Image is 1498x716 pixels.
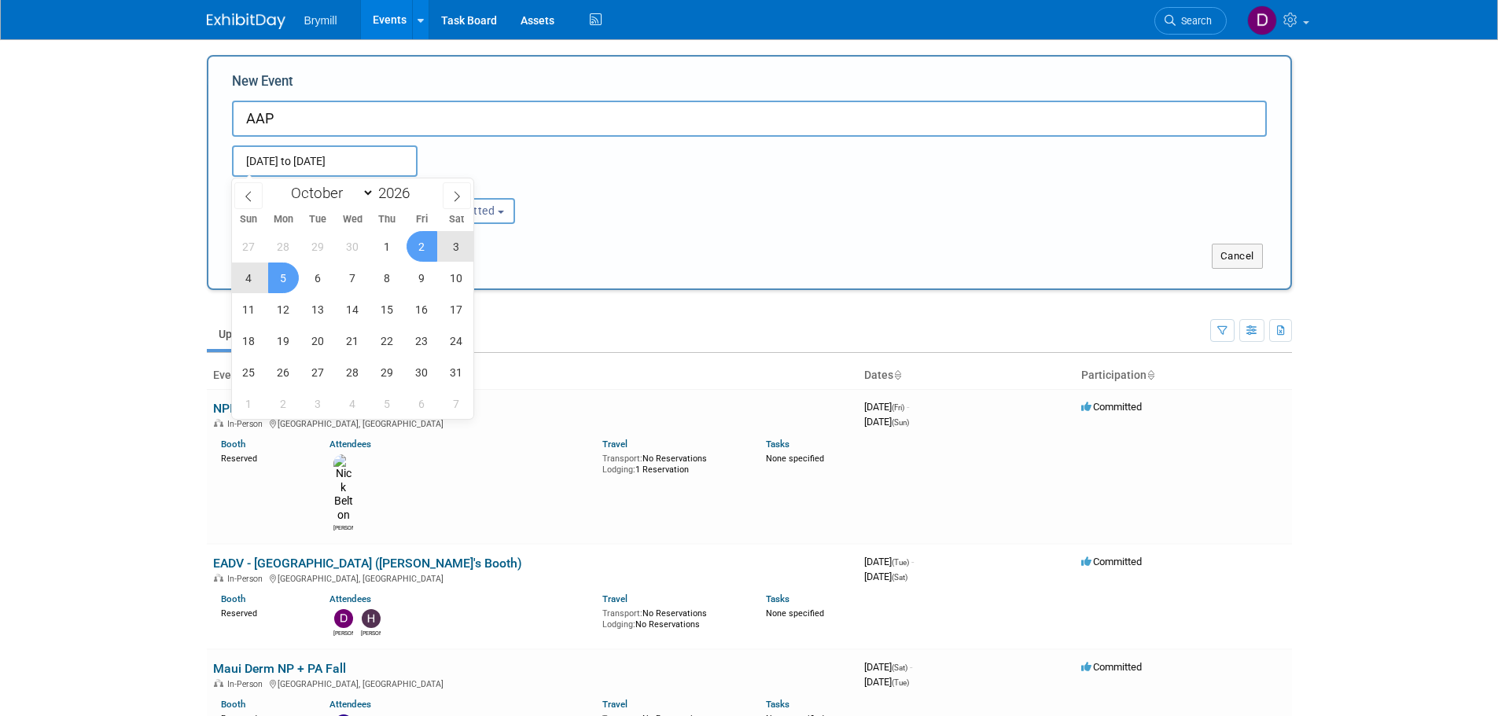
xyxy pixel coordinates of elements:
[303,263,333,293] span: October 6, 2026
[441,294,472,325] span: October 17, 2026
[333,523,353,532] div: Nick Belton
[268,294,299,325] span: October 12, 2026
[213,677,852,689] div: [GEOGRAPHIC_DATA], [GEOGRAPHIC_DATA]
[602,619,635,630] span: Lodging:
[404,215,439,225] span: Fri
[892,678,909,687] span: (Tue)
[329,699,371,710] a: Attendees
[439,215,473,225] span: Sat
[337,263,368,293] span: October 7, 2026
[1081,661,1142,673] span: Committed
[232,101,1267,137] input: Name of Trade Show / Conference
[370,215,404,225] span: Thu
[441,263,472,293] span: October 10, 2026
[334,609,353,628] img: Delaney Bryne
[864,556,914,567] span: [DATE]
[329,439,371,450] a: Attendees
[910,661,912,673] span: -
[234,294,264,325] span: October 11, 2026
[329,593,371,604] a: Attendees
[303,388,333,419] span: November 3, 2026
[268,231,299,262] span: September 28, 2026
[602,464,635,475] span: Lodging:
[266,215,300,225] span: Mon
[213,661,346,676] a: Maui Derm NP + PA Fall
[232,215,267,225] span: Sun
[234,263,264,293] span: October 4, 2026
[1154,7,1227,35] a: Search
[207,319,299,349] a: Upcoming23
[864,416,909,428] span: [DATE]
[234,357,264,387] span: October 25, 2026
[374,184,421,202] input: Year
[303,325,333,356] span: October 20, 2026
[864,401,909,413] span: [DATE]
[207,13,285,29] img: ExhibitDay
[337,231,368,262] span: September 30, 2026
[602,593,628,604] a: Travel
[232,145,418,177] input: Start Date - End Date
[300,215,335,225] span: Tue
[234,325,264,356] span: October 18, 2026
[892,403,904,412] span: (Fri)
[407,263,437,293] span: October 9, 2026
[1147,369,1154,381] a: Sort by Participation Type
[907,401,909,413] span: -
[337,294,368,325] span: October 14, 2026
[221,699,245,710] a: Booth
[207,362,858,389] th: Event
[372,263,403,293] span: October 8, 2026
[232,72,293,97] label: New Event
[892,558,909,567] span: (Tue)
[227,679,267,689] span: In-Person
[892,573,907,582] span: (Sat)
[766,608,824,619] span: None specified
[284,183,374,203] select: Month
[441,388,472,419] span: November 7, 2026
[214,574,223,582] img: In-Person Event
[337,388,368,419] span: November 4, 2026
[766,593,789,604] a: Tasks
[1075,362,1292,389] th: Participation
[766,699,789,710] a: Tasks
[407,325,437,356] span: October 23, 2026
[911,556,914,567] span: -
[372,357,403,387] span: October 29, 2026
[213,556,522,571] a: EADV - [GEOGRAPHIC_DATA] ([PERSON_NAME]'s Booth)
[1081,401,1142,413] span: Committed
[372,294,403,325] span: October 15, 2026
[893,369,901,381] a: Sort by Start Date
[602,453,642,464] span: Transport:
[372,231,403,262] span: October 1, 2026
[333,454,353,523] img: Nick Belton
[892,663,907,672] span: (Sat)
[214,679,223,687] img: In-Person Event
[602,605,742,630] div: No Reservations No Reservations
[268,388,299,419] span: November 2, 2026
[372,388,403,419] span: November 5, 2026
[304,14,337,27] span: Brymill
[408,177,561,197] div: Participation:
[213,417,852,429] div: [GEOGRAPHIC_DATA], [GEOGRAPHIC_DATA]
[333,628,353,637] div: Delaney Bryne
[766,453,824,464] span: None specified
[221,450,307,464] div: Reserved
[268,325,299,356] span: October 19, 2026
[602,450,742,475] div: No Reservations 1 Reservation
[362,609,381,628] img: Hobey Bryne
[268,263,299,293] span: October 5, 2026
[602,699,628,710] a: Travel
[1081,556,1142,567] span: Committed
[303,231,333,262] span: September 29, 2026
[361,628,381,637] div: Hobey Bryne
[1247,6,1277,35] img: Delaney Bryne
[337,325,368,356] span: October 21, 2026
[221,439,245,450] a: Booth
[864,676,909,688] span: [DATE]
[372,325,403,356] span: October 22, 2026
[221,605,307,619] div: Reserved
[232,177,385,197] div: Attendance / Format:
[227,574,267,584] span: In-Person
[214,419,223,427] img: In-Person Event
[407,357,437,387] span: October 30, 2026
